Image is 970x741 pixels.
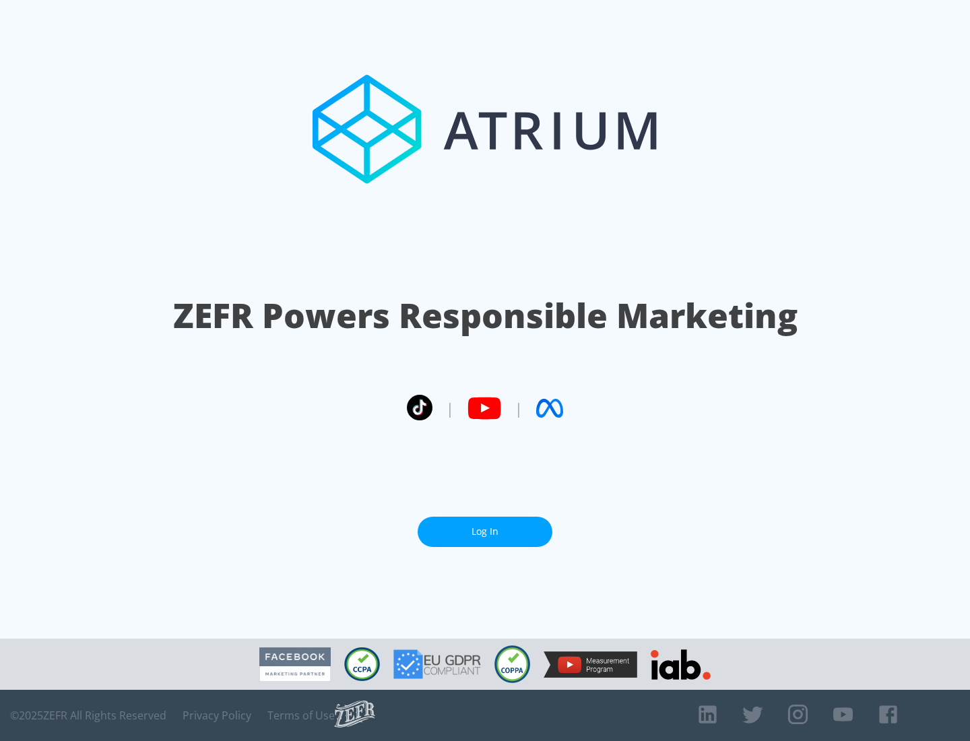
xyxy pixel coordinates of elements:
a: Log In [418,517,552,547]
img: YouTube Measurement Program [544,651,637,678]
h1: ZEFR Powers Responsible Marketing [173,292,798,339]
img: COPPA Compliant [494,645,530,683]
span: | [446,398,454,418]
img: CCPA Compliant [344,647,380,681]
a: Terms of Use [267,709,335,722]
span: | [515,398,523,418]
img: IAB [651,649,711,680]
img: Facebook Marketing Partner [259,647,331,682]
img: GDPR Compliant [393,649,481,679]
a: Privacy Policy [183,709,251,722]
span: © 2025 ZEFR All Rights Reserved [10,709,166,722]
